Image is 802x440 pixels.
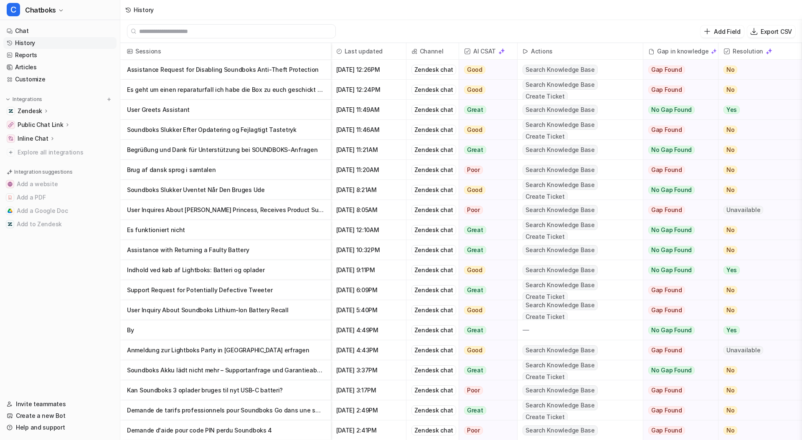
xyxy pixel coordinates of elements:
a: Create a new Bot [3,410,117,422]
button: No [718,400,795,420]
span: [DATE] 3:17PM [335,380,403,400]
span: Search Knowledge Base [523,145,598,155]
button: No [718,280,795,300]
span: [DATE] 12:10AM [335,220,403,240]
span: Create Ticket [523,412,568,422]
span: Great [464,406,486,415]
span: No [723,286,738,294]
button: No Gap Found [643,320,712,340]
span: Gap Found [648,346,685,354]
span: Good [464,126,485,134]
p: Es funktioniert nicht [127,220,324,240]
img: Add a Google Doc [8,208,13,213]
a: Articles [3,61,117,73]
span: No [723,226,738,234]
button: Poor [459,160,512,180]
span: Unavailable [723,346,763,354]
a: Customize [3,73,117,85]
button: Good [459,340,512,360]
p: Public Chat Link [18,121,63,129]
button: No Gap Found [643,180,712,200]
p: Demande de tarifs professionnels pour Soundboks Go dans une salle de sport en [GEOGRAPHIC_DATA] [127,400,324,420]
span: Create Ticket [523,372,568,382]
span: [DATE] 5:40PM [335,300,403,320]
button: Great [459,320,512,340]
button: No [718,140,795,160]
span: Great [464,366,486,374]
span: Channel [410,43,455,60]
span: Good [464,66,485,74]
button: Add to ZendeskAdd to Zendesk [3,217,117,231]
button: Great [459,220,512,240]
p: Add Field [714,27,740,36]
button: Export CSV [747,25,795,38]
span: Gap Found [648,286,685,294]
span: Gap Found [648,426,685,435]
button: Add a PDFAdd a PDF [3,191,117,204]
p: Export CSV [761,27,792,36]
div: Zendesk chat [411,285,457,295]
span: No [723,386,738,394]
span: Search Knowledge Base [523,205,598,215]
span: [DATE] 6:09PM [335,280,403,300]
span: Explore all integrations [18,146,113,159]
button: Gap Found [643,340,712,360]
button: Great [459,280,512,300]
span: Yes [723,266,740,274]
span: Poor [464,206,483,214]
button: Gap Found [643,80,712,100]
span: Yes [723,326,740,334]
span: Good [464,186,485,194]
span: [DATE] 11:46AM [335,120,403,140]
img: Public Chat Link [8,122,13,127]
span: [DATE] 10:32PM [335,240,403,260]
button: Gap Found [643,120,712,140]
button: Yes [718,260,795,280]
span: Search Knowledge Base [523,245,598,255]
h2: Actions [531,43,553,60]
button: Add a Google DocAdd a Google Doc [3,204,117,217]
span: Create Ticket [523,131,568,142]
span: Gap Found [648,386,685,394]
p: User Greets Assistant [127,100,324,120]
span: No [723,406,738,415]
span: Gap Found [648,66,685,74]
span: Gap Found [648,306,685,314]
span: [DATE] 11:20AM [335,160,403,180]
span: Search Knowledge Base [523,165,598,175]
p: User Inquiry About Soundboks Lithium-Ion Battery Recall [127,300,324,320]
span: Great [464,246,486,254]
div: Zendesk chat [411,365,457,375]
div: Zendesk chat [411,385,457,395]
p: Assistance with Returning a Faulty Battery [127,240,324,260]
span: C [7,3,20,16]
p: Support Request for Potentially Defective Tweeter [127,280,324,300]
div: Zendesk chat [411,105,457,115]
span: No [723,66,738,74]
button: Gap Found [643,280,712,300]
span: Great [464,146,486,154]
button: Good [459,180,512,200]
div: Zendesk chat [411,65,457,75]
p: Assistance Request for Disabling Soundboks Anti-Theft Protection [127,60,324,80]
span: No [723,366,738,374]
button: No [718,180,795,200]
button: Good [459,300,512,320]
button: Great [459,400,512,420]
span: [DATE] 11:49AM [335,100,403,120]
div: Zendesk chat [411,165,457,175]
button: Great [459,100,512,120]
p: Zendesk [18,107,42,115]
p: Kan Soundboks 3 oplader bruges til nyt USB-C batteri? [127,380,324,400]
button: Add a websiteAdd a website [3,177,117,191]
img: menu_add.svg [106,96,112,102]
span: [DATE] 2:49PM [335,400,403,420]
span: Poor [464,426,483,435]
p: Integrations [13,96,42,103]
span: Gap Found [648,406,685,415]
p: Soundboks Slukker Uventet Når Den Bruges Ude [127,180,324,200]
span: No Gap Found [648,266,695,274]
span: Search Knowledge Base [523,345,598,355]
span: Great [464,286,486,294]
